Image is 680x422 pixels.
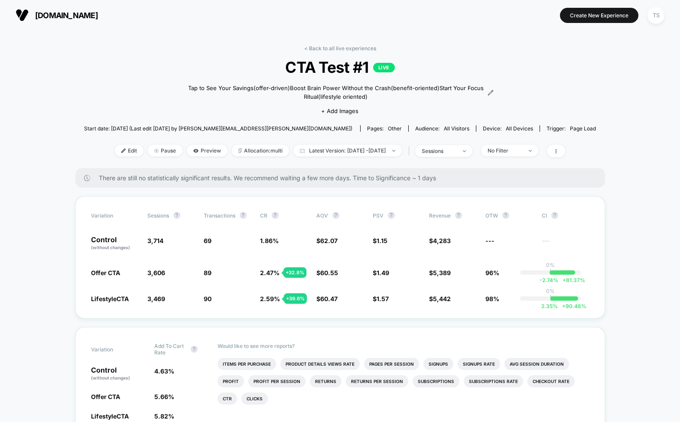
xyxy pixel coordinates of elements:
[154,149,159,153] img: end
[415,125,469,132] div: Audience:
[260,237,279,244] span: 1.86 %
[91,236,139,251] p: Control
[645,6,667,24] button: TS
[422,148,456,154] div: sessions
[485,269,499,276] span: 96%
[429,237,451,244] span: $
[464,375,523,387] li: Subscriptions Rate
[316,212,328,219] span: AOV
[260,295,280,302] span: 2.59 %
[260,269,280,276] span: 2.47 %
[563,277,566,283] span: +
[320,269,338,276] span: 60.55
[373,295,389,302] span: $
[154,343,186,356] span: Add To Cart Rate
[293,145,402,156] span: Latest Version: [DATE] - [DATE]
[91,245,130,250] span: (without changes)
[91,269,120,276] span: Offer CTA
[377,295,389,302] span: 1.57
[91,295,129,302] span: LifestyleCTA
[35,11,98,20] span: [DOMAIN_NAME]
[433,295,451,302] span: 5,442
[154,367,174,375] span: 4.63 %
[529,150,532,152] img: end
[248,375,306,387] li: Profit Per Session
[91,343,139,356] span: Variation
[373,237,387,244] span: $
[506,125,533,132] span: all devices
[91,412,129,420] span: LifestyleCTA
[321,107,358,114] span: + Add Images
[121,149,126,153] img: edit
[542,238,589,251] span: ---
[110,58,570,76] span: CTA Test #1
[316,237,338,244] span: $
[504,358,569,370] li: Avg Session Duration
[84,125,352,132] span: Start date: [DATE] (Last edit [DATE] by [PERSON_NAME][EMAIL_ADDRESS][PERSON_NAME][DOMAIN_NAME])
[283,267,306,278] div: + 32.8 %
[433,269,451,276] span: 5,389
[204,237,211,244] span: 69
[304,45,376,52] a: < Back to all live experiences
[542,212,589,219] span: CI
[320,237,338,244] span: 62.07
[320,295,338,302] span: 60.47
[186,84,485,101] span: Tap to See Your Savings(offer-driven)Boost Brain Power Without the Crash(benefit-oriented)Start Y...
[13,8,101,22] button: [DOMAIN_NAME]
[560,8,638,23] button: Create New Experience
[218,343,589,349] p: Would like to see more reports?
[316,295,338,302] span: $
[373,63,395,72] p: LIVE
[388,212,395,219] button: ?
[147,269,165,276] span: 3,606
[204,295,211,302] span: 90
[388,125,402,132] span: other
[485,295,499,302] span: 98%
[392,150,395,152] img: end
[455,212,462,219] button: ?
[154,393,174,400] span: 5.66 %
[647,7,664,24] div: TS
[458,358,500,370] li: Signups Rate
[551,212,558,219] button: ?
[280,358,360,370] li: Product Details Views Rate
[377,237,387,244] span: 1.15
[232,145,289,156] span: Allocation: multi
[429,212,451,219] span: Revenue
[173,212,180,219] button: ?
[541,303,558,309] span: 2.35 %
[147,237,163,244] span: 3,714
[310,375,342,387] li: Returns
[346,375,408,387] li: Returns Per Session
[562,303,566,309] span: +
[240,212,247,219] button: ?
[527,375,575,387] li: Checkout Rate
[540,277,558,283] span: -2.74 %
[204,212,235,219] span: Transactions
[187,145,228,156] span: Preview
[485,237,495,244] span: ---
[463,150,466,152] img: end
[558,277,585,283] span: 81.37 %
[16,9,29,22] img: Visually logo
[364,358,419,370] li: Pages Per Session
[550,294,551,301] p: |
[191,346,198,353] button: ?
[284,293,307,304] div: + 39.6 %
[91,212,139,219] span: Variation
[550,268,551,275] p: |
[476,125,540,132] span: Device:
[218,393,237,405] li: Ctr
[316,269,338,276] span: $
[558,303,586,309] span: 90.46 %
[429,295,451,302] span: $
[300,149,305,153] img: calendar
[433,237,451,244] span: 4,283
[502,212,509,219] button: ?
[547,125,596,132] div: Trigger:
[99,174,588,182] span: There are still no statistically significant results. We recommend waiting a few more days . Time...
[423,358,453,370] li: Signups
[377,269,389,276] span: 1.49
[238,148,242,153] img: rebalance
[546,262,555,268] p: 0%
